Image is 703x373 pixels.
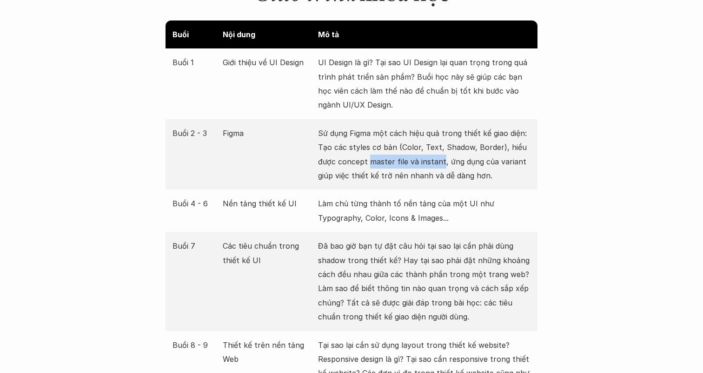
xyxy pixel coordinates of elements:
[223,126,314,140] p: Figma
[223,30,255,39] strong: Nội dung
[223,338,314,366] p: Thiết kế trên nền tảng Web
[318,126,531,183] p: Sử dụng Figma một cách hiệu quả trong thiết kế giao diện: Tạo các styles cơ bản (Color, Text, Sha...
[223,197,314,210] p: Nền tảng thiết kế UI
[223,239,314,267] p: Các tiêu chuẩn trong thiết kế UI
[172,239,218,253] p: Buổi 7
[318,239,531,324] p: Đã bao giờ bạn tự đặt câu hỏi tại sao lại cần phải dùng shadow trong thiết kế? Hay tại sao phải đ...
[318,55,531,112] p: UI Design là gì? Tại sao UI Design lại quan trọng trong quá trình phát triển sản phẩm? Buổi học n...
[172,126,218,140] p: Buổi 2 - 3
[172,197,218,210] p: Buổi 4 - 6
[172,338,218,352] p: Buổi 8 - 9
[318,30,339,39] strong: Mô tả
[172,30,189,39] strong: Buổi
[223,55,314,69] p: Giới thiệu về UI Design
[318,197,531,225] p: Làm chủ từng thành tố nền tảng của một UI như Typography, Color, Icons & Images...
[172,55,218,69] p: Buổi 1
